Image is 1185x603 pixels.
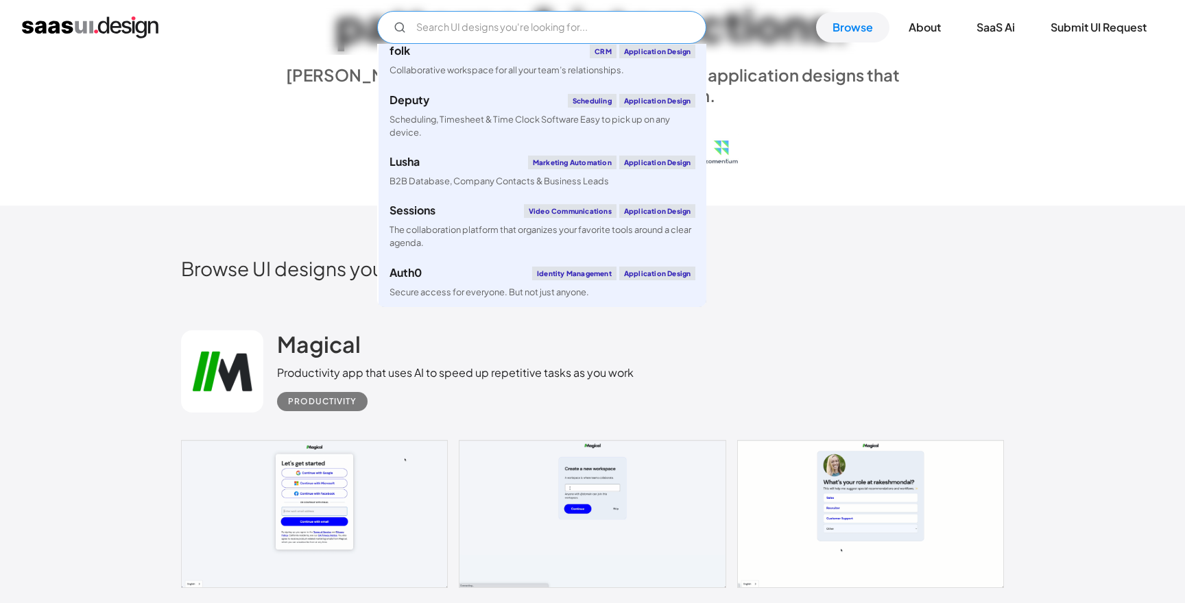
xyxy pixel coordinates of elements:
div: Scheduling [568,94,617,108]
div: Application Design [619,156,696,169]
a: SessionsVideo CommunicationsApplication DesignThe collaboration platform that organizes your favo... [379,196,706,258]
div: folk [390,45,410,56]
a: DeputySchedulingApplication DesignScheduling, Timesheet & Time Clock Software Easy to pick up on ... [379,86,706,147]
div: Sessions [390,205,435,216]
div: Secure access for everyone. But not just anyone. [390,286,589,299]
input: Search UI designs you're looking for... [377,11,706,44]
div: Application Design [619,267,696,280]
a: LushaMarketing AutomationApplication DesignB2B Database, Company Contacts & Business Leads [379,147,706,196]
a: Magical [277,330,361,365]
a: About [892,12,957,42]
div: Identity Management [532,267,617,280]
h2: Magical [277,330,361,358]
a: folkCRMApplication DesignCollaborative workspace for all your team’s relationships. [379,36,706,85]
a: Browse [816,12,889,42]
div: B2B Database, Company Contacts & Business Leads [390,175,609,188]
div: Auth0 [390,267,422,278]
div: [PERSON_NAME] is a hand-picked collection of saas application designs that exhibit the best in cl... [277,64,908,106]
a: home [22,16,158,38]
h2: Browse UI designs you’re looking for [181,256,1004,280]
div: Deputy [390,95,429,106]
div: Marketing Automation [528,156,617,169]
div: Video Communications [524,204,617,218]
div: Application Design [619,94,696,108]
form: Email Form [377,11,706,44]
div: CRM [590,45,617,58]
div: Lusha [390,156,420,167]
a: Auth0Identity ManagementApplication DesignSecure access for everyone. But not just anyone. [379,258,706,307]
div: The collaboration platform that organizes your favorite tools around a clear agenda. [390,223,695,249]
div: Application Design [619,45,696,58]
div: Productivity app that uses AI to speed up repetitive tasks as you work [277,365,634,381]
div: Productivity [288,393,357,410]
div: Scheduling, Timesheet & Time Clock Software Easy to pick up on any device. [390,113,695,139]
div: Application Design [619,204,696,218]
a: Submit UI Request [1034,12,1163,42]
a: SaaS Ai [960,12,1031,42]
div: Collaborative workspace for all your team’s relationships. [390,64,624,77]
